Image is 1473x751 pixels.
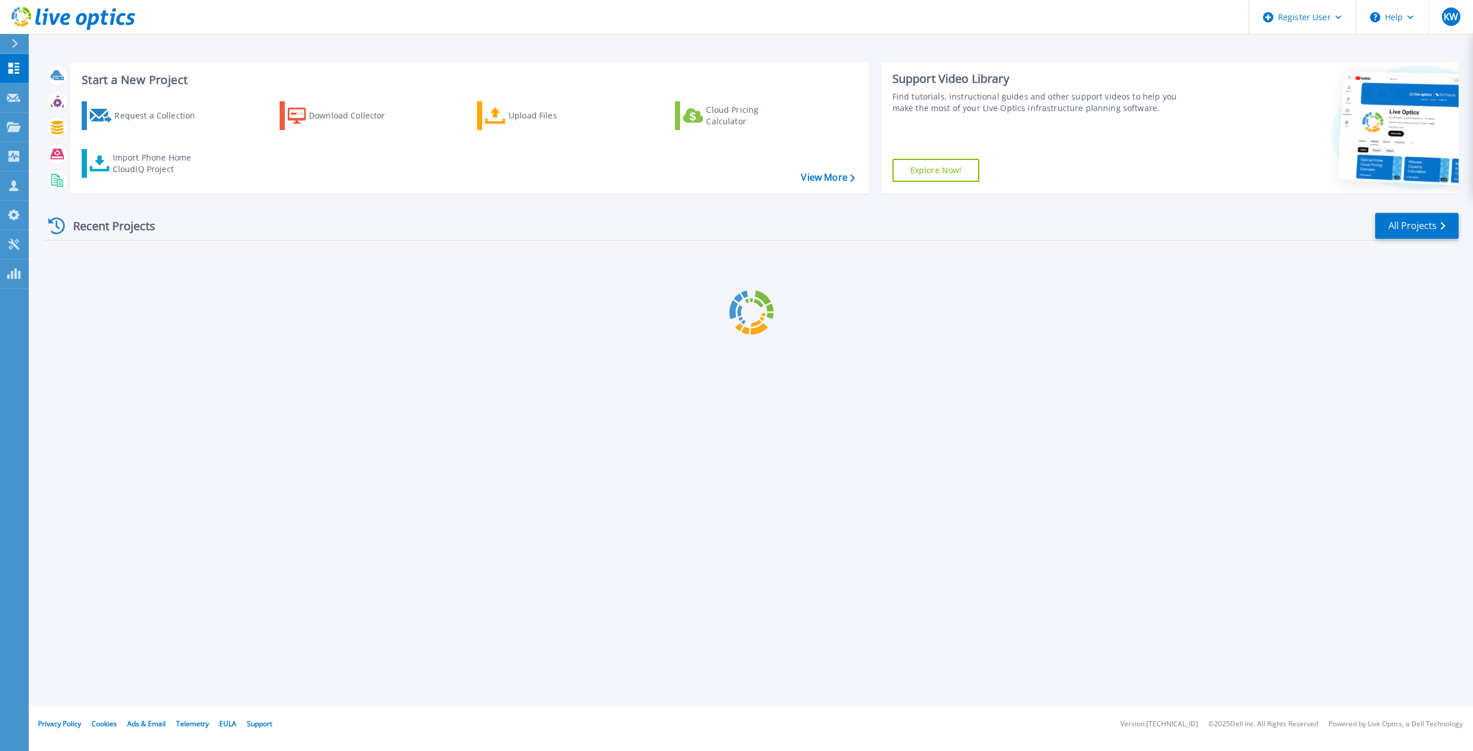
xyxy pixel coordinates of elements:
[82,74,854,86] h3: Start a New Project
[44,212,171,240] div: Recent Projects
[892,91,1191,114] div: Find tutorials, instructional guides and other support videos to help you make the most of your L...
[91,719,117,729] a: Cookies
[1375,213,1459,239] a: All Projects
[176,719,209,729] a: Telemetry
[801,172,854,183] a: View More
[280,101,408,130] a: Download Collector
[115,104,207,127] div: Request a Collection
[219,719,236,729] a: EULA
[309,104,401,127] div: Download Collector
[247,719,272,729] a: Support
[127,719,166,729] a: Ads & Email
[706,104,798,127] div: Cloud Pricing Calculator
[38,719,81,729] a: Privacy Policy
[675,101,803,130] a: Cloud Pricing Calculator
[509,104,601,127] div: Upload Files
[113,152,203,175] div: Import Phone Home CloudIQ Project
[892,71,1191,86] div: Support Video Library
[82,101,210,130] a: Request a Collection
[892,159,980,182] a: Explore Now!
[1120,720,1198,728] li: Version: [TECHNICAL_ID]
[477,101,605,130] a: Upload Files
[1208,720,1318,728] li: © 2025 Dell Inc. All Rights Reserved
[1444,12,1458,21] span: KW
[1329,720,1463,728] li: Powered by Live Optics, a Dell Technology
